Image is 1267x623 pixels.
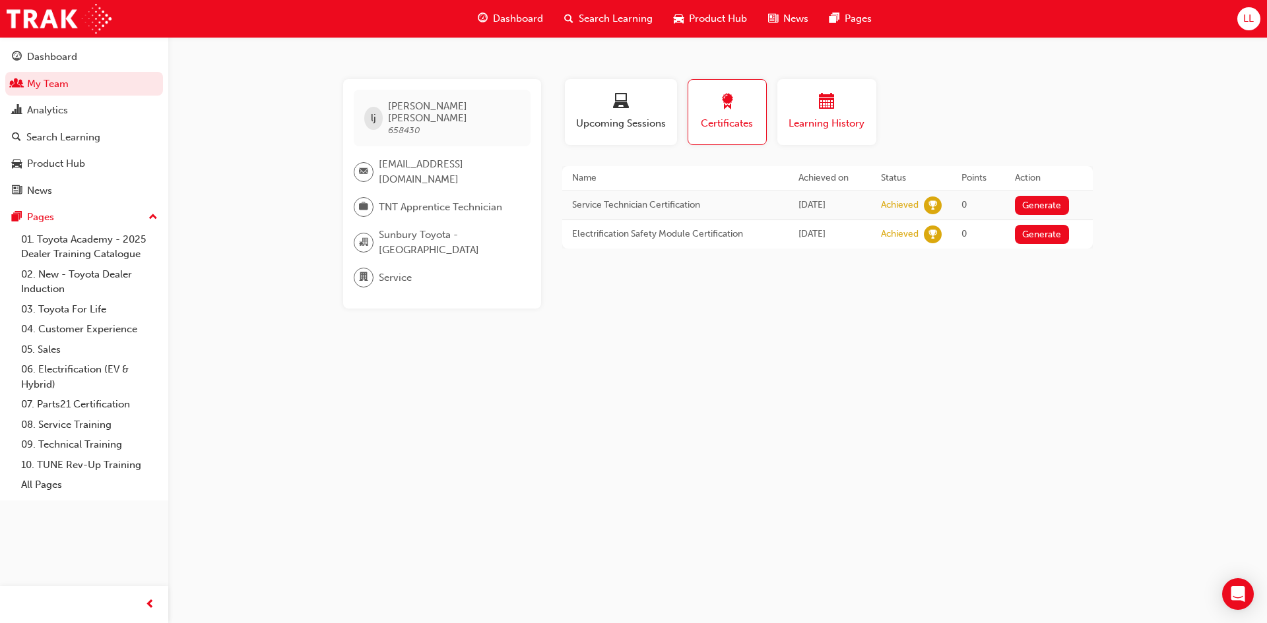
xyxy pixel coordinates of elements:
span: 0 [961,199,967,210]
a: 06. Electrification (EV & Hybrid) [16,359,163,394]
span: [PERSON_NAME] [PERSON_NAME] [388,100,519,124]
span: [EMAIL_ADDRESS][DOMAIN_NAME] [379,157,520,187]
span: car-icon [12,158,22,170]
a: 10. TUNE Rev-Up Training [16,455,163,475]
a: Dashboard [5,45,163,69]
a: search-iconSearch Learning [554,5,663,32]
a: news-iconNews [758,5,819,32]
span: Learning History [787,116,866,131]
a: My Team [5,72,163,96]
span: Pages [845,11,872,26]
button: Learning History [777,79,876,145]
span: Upcoming Sessions [575,116,667,131]
img: Trak [7,4,112,34]
a: guage-iconDashboard [467,5,554,32]
span: News [783,11,808,26]
button: Upcoming Sessions [565,79,677,145]
span: email-icon [359,163,368,181]
span: learningRecordVerb_ACHIEVE-icon [924,196,942,214]
span: up-icon [148,209,158,226]
td: Service Technician Certification [562,191,789,220]
span: search-icon [564,11,573,27]
button: Generate [1015,225,1069,244]
th: Status [871,166,952,191]
a: Analytics [5,98,163,123]
span: award-icon [719,94,735,111]
span: pages-icon [12,212,22,223]
a: All Pages [16,475,163,495]
span: department-icon [359,269,368,286]
button: Certificates [688,79,767,145]
div: Open Intercom Messenger [1222,578,1254,610]
a: car-iconProduct Hub [663,5,758,32]
div: Achieved [881,228,919,241]
div: Product Hub [27,156,85,171]
span: learningRecordVerb_ACHIEVE-icon [924,225,942,243]
div: Dashboard [27,49,77,65]
td: Electrification Safety Module Certification [562,220,789,249]
div: News [27,183,52,198]
span: Search Learning [579,11,653,26]
span: Certificates [698,116,756,131]
span: 658430 [388,125,420,136]
span: laptop-icon [613,94,629,111]
a: 01. Toyota Academy - 2025 Dealer Training Catalogue [16,229,163,264]
span: organisation-icon [359,234,368,251]
a: News [5,179,163,203]
a: 09. Technical Training [16,434,163,455]
a: pages-iconPages [819,5,882,32]
span: people-icon [12,78,22,90]
button: Pages [5,205,163,229]
span: guage-icon [12,51,22,63]
a: 08. Service Training [16,415,163,435]
a: 07. Parts21 Certification [16,394,163,415]
div: Analytics [27,103,68,118]
th: Points [952,166,1005,191]
a: Search Learning [5,125,163,150]
span: chart-icon [12,105,22,117]
button: Generate [1015,196,1069,215]
div: Achieved [881,199,919,212]
a: Product Hub [5,152,163,176]
th: Achieved on [789,166,872,191]
span: calendar-icon [819,94,835,111]
a: 05. Sales [16,340,163,360]
button: DashboardMy TeamAnalyticsSearch LearningProduct HubNews [5,42,163,205]
th: Name [562,166,789,191]
span: LL [1243,11,1254,26]
div: Pages [27,210,54,225]
span: Fri Aug 01 2025 08:29:33 GMT+1000 (Australian Eastern Standard Time) [798,199,826,210]
span: Service [379,270,412,285]
span: Product Hub [689,11,747,26]
th: Action [1005,166,1092,191]
span: lj [371,111,376,126]
a: 02. New - Toyota Dealer Induction [16,264,163,299]
span: briefcase-icon [359,198,368,216]
span: 0 [961,228,967,239]
span: news-icon [768,11,778,27]
span: prev-icon [145,597,155,613]
a: 03. Toyota For Life [16,299,163,320]
span: Dashboard [493,11,543,26]
a: 04. Customer Experience [16,319,163,340]
span: pages-icon [829,11,839,27]
button: LL [1237,7,1260,30]
span: car-icon [674,11,684,27]
span: TNT Apprentice Technician [379,200,502,215]
span: news-icon [12,185,22,197]
span: Fri Aug 01 2025 08:29:33 GMT+1000 (Australian Eastern Standard Time) [798,228,826,239]
span: search-icon [12,132,21,144]
div: Search Learning [26,130,100,145]
span: Sunbury Toyota - [GEOGRAPHIC_DATA] [379,227,520,257]
span: guage-icon [478,11,488,27]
